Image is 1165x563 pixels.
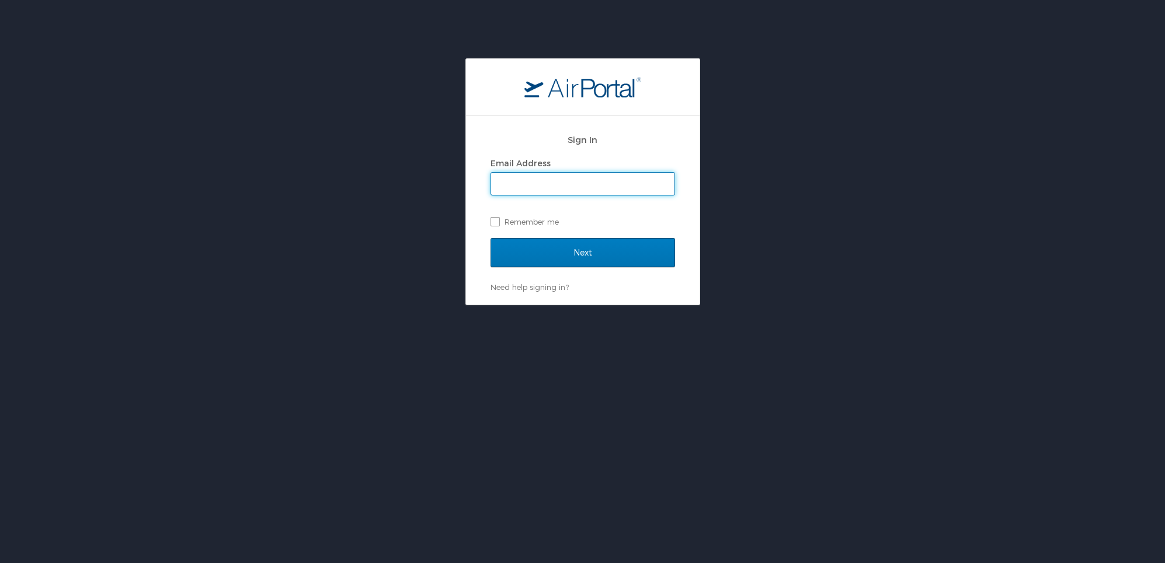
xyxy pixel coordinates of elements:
label: Remember me [491,213,675,230]
img: logo [524,76,641,97]
a: Need help signing in? [491,282,569,292]
input: Next [491,238,675,267]
label: Email Address [491,158,551,168]
h2: Sign In [491,133,675,146]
